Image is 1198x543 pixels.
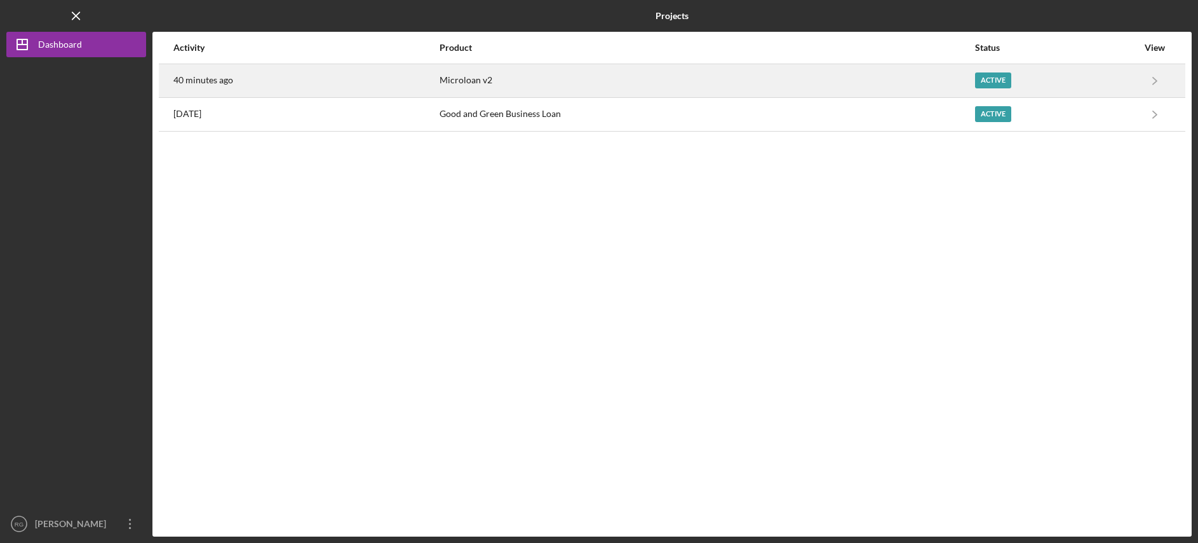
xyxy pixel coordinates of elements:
div: Active [975,106,1011,122]
div: Product [440,43,974,53]
div: Active [975,72,1011,88]
div: View [1139,43,1171,53]
div: Activity [173,43,438,53]
button: RG[PERSON_NAME] [6,511,146,537]
time: 2025-09-02 22:28 [173,109,201,119]
button: Dashboard [6,32,146,57]
div: [PERSON_NAME] [32,511,114,540]
div: Microloan v2 [440,65,974,97]
time: 2025-09-04 00:51 [173,75,233,85]
b: Projects [656,11,689,21]
div: Dashboard [38,32,82,60]
text: RG [15,521,24,528]
div: Good and Green Business Loan [440,99,974,130]
div: Status [975,43,1138,53]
